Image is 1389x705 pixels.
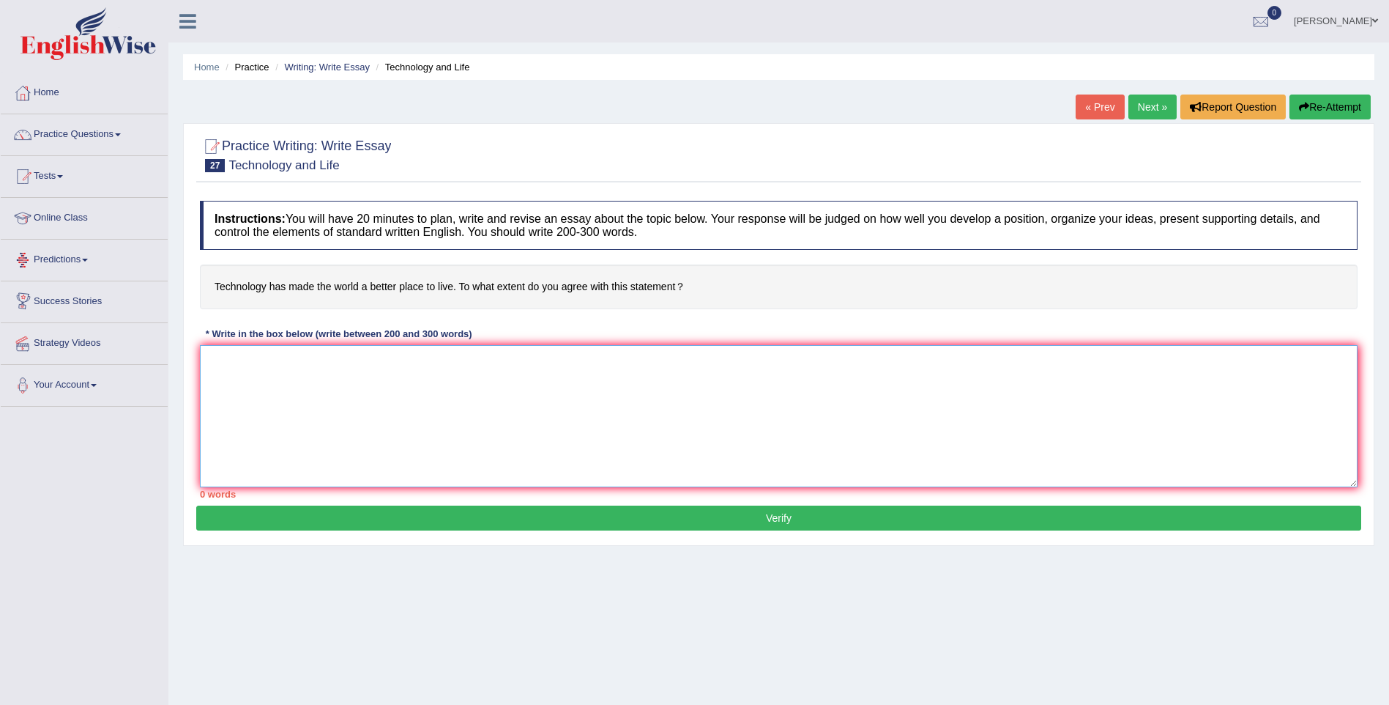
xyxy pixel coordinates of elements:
a: Your Account [1,365,168,402]
span: 0 [1267,6,1282,20]
h2: Practice Writing: Write Essay [200,136,391,172]
button: Verify [196,506,1361,531]
b: Instructions: [215,213,286,225]
a: Home [194,62,220,73]
span: 27 [205,159,225,172]
a: Next » [1128,95,1177,119]
li: Technology and Life [373,60,470,74]
button: Report Question [1180,95,1286,119]
a: Online Class [1,198,168,235]
h4: Technology has made the world a better place to live. To what extent do you agree with this state... [200,265,1358,309]
li: Practice [222,60,269,74]
small: Technology and Life [228,158,339,172]
a: Home [1,73,168,109]
a: Tests [1,156,168,193]
div: 0 words [200,487,1358,501]
a: Strategy Videos [1,323,168,360]
h4: You will have 20 minutes to plan, write and revise an essay about the topic below. Your response ... [200,201,1358,250]
a: « Prev [1076,95,1124,119]
div: * Write in the box below (write between 200 and 300 words) [200,328,477,342]
a: Success Stories [1,281,168,318]
a: Practice Questions [1,114,168,151]
button: Re-Attempt [1289,95,1371,119]
a: Writing: Write Essay [284,62,370,73]
a: Predictions [1,240,168,276]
